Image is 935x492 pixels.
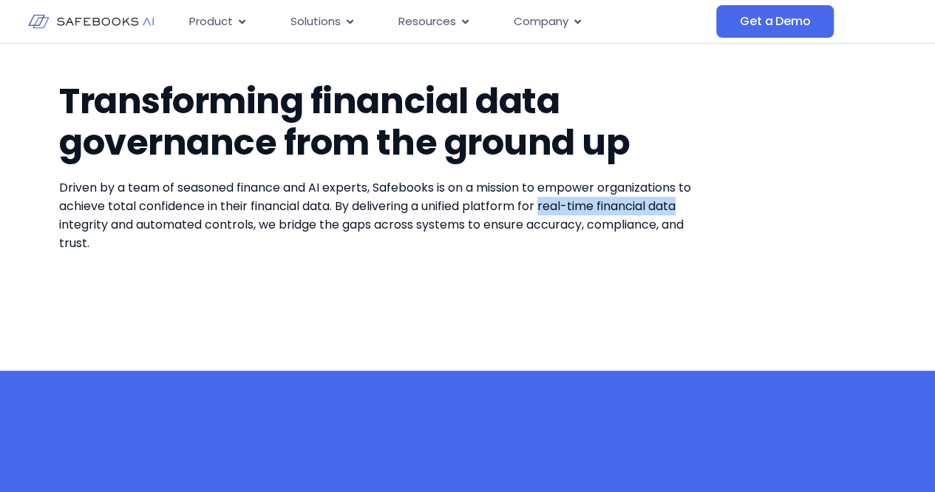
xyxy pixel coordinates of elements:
[290,13,341,30] span: Solutions
[177,7,716,36] div: Menu Toggle
[716,5,834,38] a: Get a Demo
[189,13,233,30] span: Product
[740,14,810,29] span: Get a Demo
[59,179,691,252] span: Driven by a team of seasoned finance and AI experts, Safebooks is on a mission to empower organiz...
[514,13,568,30] span: Company
[177,7,716,36] nav: Menu
[398,13,456,30] span: Resources
[59,81,713,164] h1: Transforming financial data governance from the ground up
